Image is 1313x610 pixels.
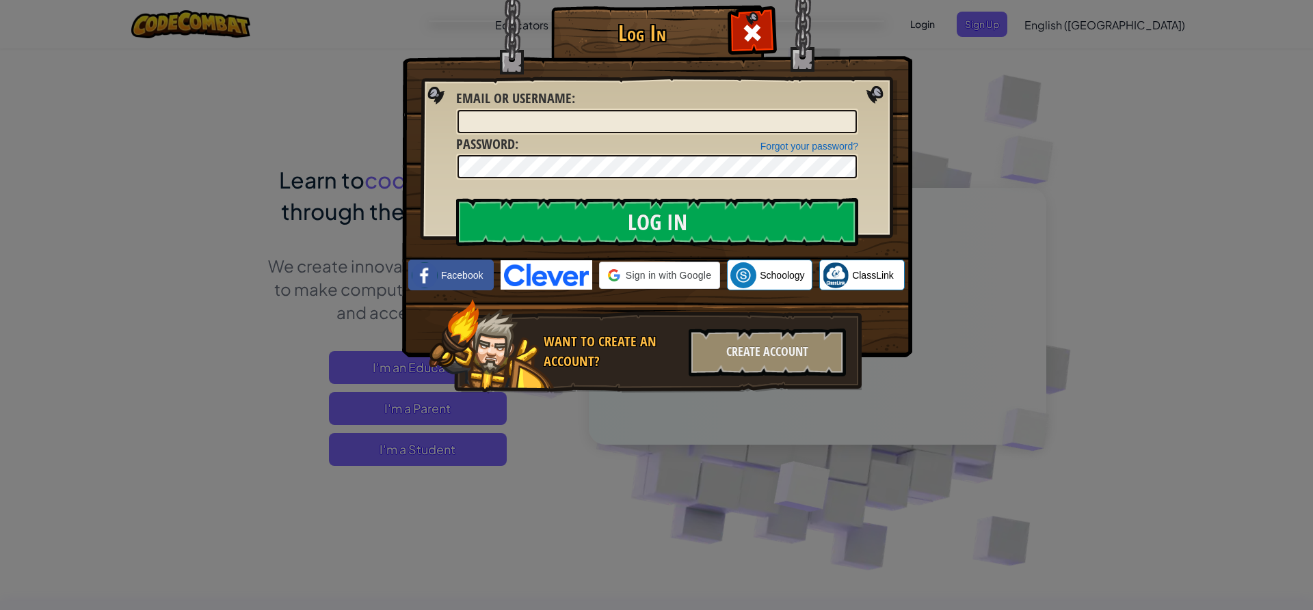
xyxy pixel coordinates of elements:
div: Create Account [689,329,846,376]
h1: Log In [555,21,729,45]
img: facebook_small.png [412,262,438,288]
img: schoology.png [730,262,756,288]
img: classlink-logo-small.png [823,262,849,288]
label: : [456,135,518,154]
span: Password [456,135,515,153]
label: : [456,89,575,109]
span: Sign in with Google [626,268,711,282]
input: Log In [456,198,858,246]
span: ClassLink [852,268,894,282]
div: Sign in with Google [599,262,720,289]
span: Email or Username [456,89,572,107]
span: Schoology [760,268,804,282]
span: Facebook [441,268,483,282]
a: Forgot your password? [760,141,858,152]
div: Want to create an account? [544,332,680,371]
img: clever-logo-blue.png [501,260,592,290]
